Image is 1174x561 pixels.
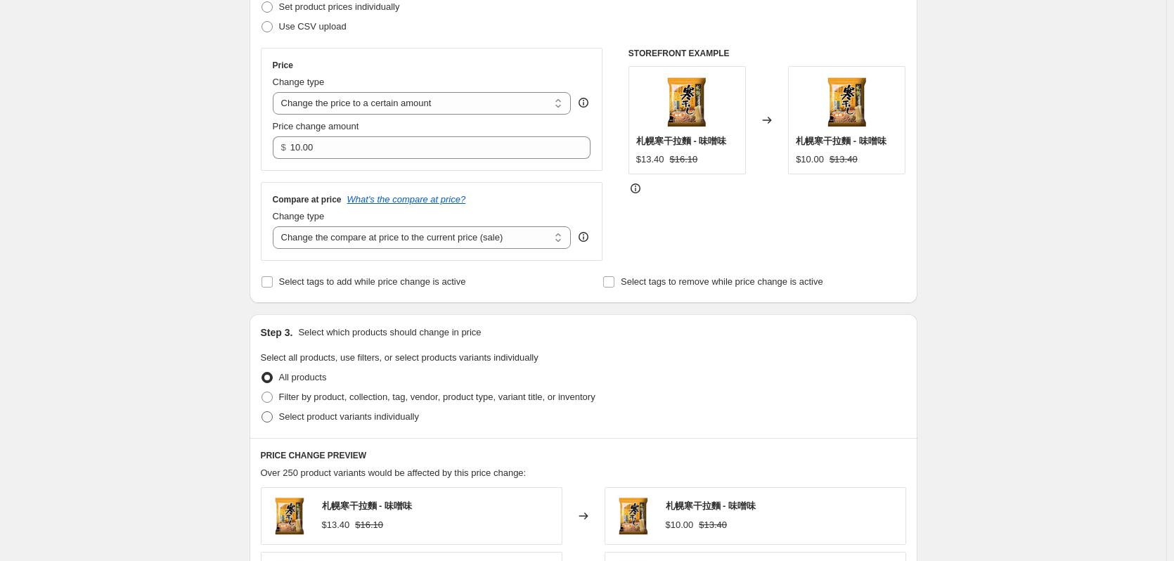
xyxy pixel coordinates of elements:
span: Over 250 product variants would be affected by this price change: [261,468,527,478]
strike: $16.10 [670,153,698,167]
span: Select product variants individually [279,411,419,422]
span: 札幌寒干拉麵 - 味噌味 [796,136,886,146]
div: $13.40 [322,518,350,532]
span: Use CSV upload [279,21,347,32]
img: 4901468139560_80x.JPG [269,495,311,537]
span: 札幌寒干拉麵 - 味噌味 [636,136,727,146]
span: All products [279,372,327,382]
h3: Compare at price [273,194,342,205]
strike: $13.40 [830,153,858,167]
strike: $13.40 [699,518,727,532]
div: help [576,96,591,110]
div: $10.00 [666,518,694,532]
span: Select tags to remove while price change is active [621,276,823,287]
span: Change type [273,211,325,221]
img: 4901468139560_80x.JPG [659,74,715,130]
p: Select which products should change in price [298,325,481,340]
strike: $16.10 [355,518,383,532]
span: Select tags to add while price change is active [279,276,466,287]
span: Set product prices individually [279,1,400,12]
input: 80.00 [290,136,569,159]
div: $10.00 [796,153,824,167]
span: Filter by product, collection, tag, vendor, product type, variant title, or inventory [279,392,595,402]
h2: Step 3. [261,325,293,340]
span: Price change amount [273,121,359,131]
div: help [576,230,591,244]
img: 4901468139560_80x.JPG [819,74,875,130]
h6: STOREFRONT EXAMPLE [628,48,906,59]
h3: Price [273,60,293,71]
div: $13.40 [636,153,664,167]
span: 札幌寒干拉麵 - 味噌味 [322,501,413,511]
img: 4901468139560_80x.JPG [612,495,654,537]
h6: PRICE CHANGE PREVIEW [261,450,906,461]
span: 札幌寒干拉麵 - 味噌味 [666,501,756,511]
span: Change type [273,77,325,87]
button: What's the compare at price? [347,194,466,205]
span: Select all products, use filters, or select products variants individually [261,352,538,363]
span: $ [281,142,286,153]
